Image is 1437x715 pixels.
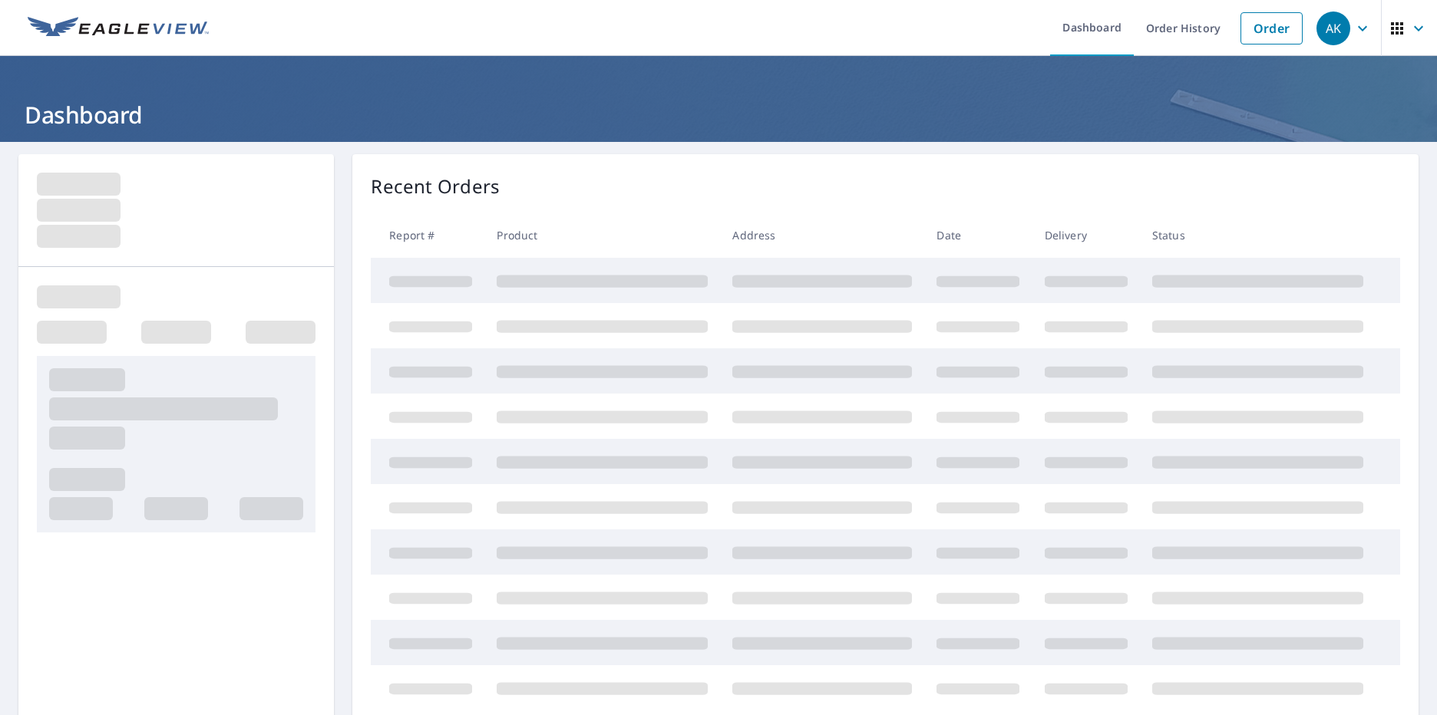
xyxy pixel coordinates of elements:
a: Order [1240,12,1303,44]
th: Status [1140,213,1376,258]
img: EV Logo [28,17,209,40]
th: Product [484,213,720,258]
div: AK [1316,12,1350,45]
th: Delivery [1032,213,1140,258]
p: Recent Orders [371,173,500,200]
h1: Dashboard [18,99,1419,130]
th: Address [720,213,924,258]
th: Date [924,213,1032,258]
th: Report # [371,213,484,258]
